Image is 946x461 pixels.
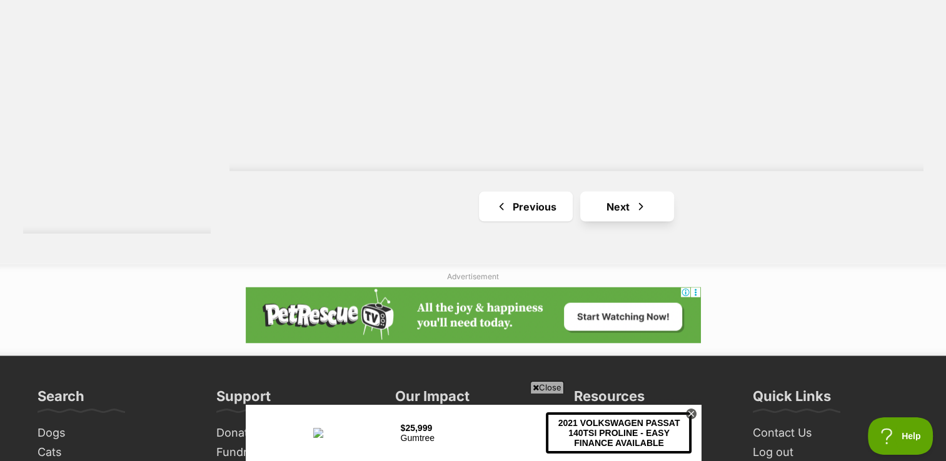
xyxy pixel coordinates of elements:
iframe: Help Scout Beacon - Open [868,417,933,455]
iframe: Advertisement [246,287,701,344]
a: Donate [211,424,378,443]
iframe: Advertisement [246,399,701,455]
a: Dogs [33,424,199,443]
a: Next page [580,192,674,222]
h3: Our Impact [395,387,470,412]
a: Previous page [479,192,573,222]
iframe: Advertisement [273,2,880,159]
button: 2021 VOLKSWAGEN PASSAT 140TSI PROLINE - EASY FINANCE AVAILABLE [300,7,446,48]
div: $25,999 [155,18,301,28]
h3: Search [38,387,84,412]
h3: Resources [574,387,645,412]
h3: Quick Links [753,387,831,412]
div: Gumtree [155,28,301,38]
span: Close [530,381,564,394]
a: Contact Us [748,424,914,443]
nav: Pagination [229,192,923,222]
h3: Support [216,387,271,412]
